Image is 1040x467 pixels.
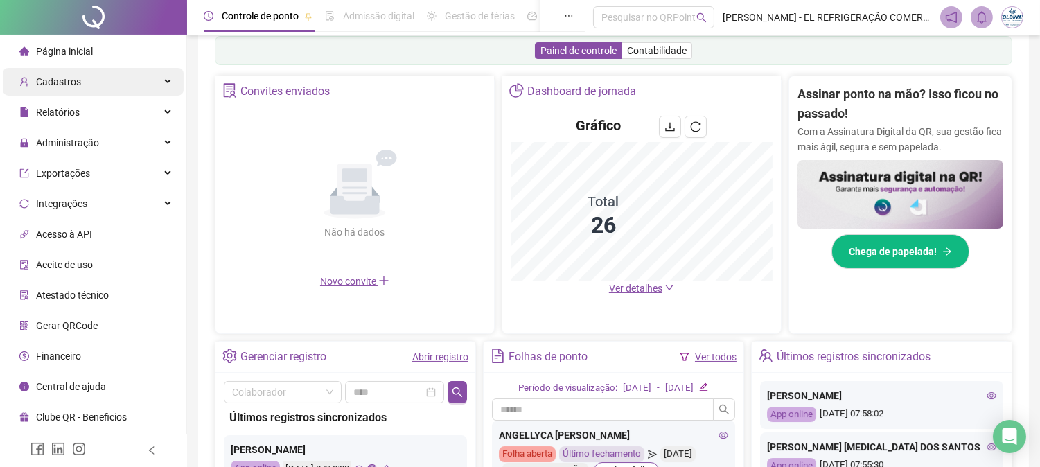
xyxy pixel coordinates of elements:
[518,381,617,396] div: Período de visualização:
[690,121,701,132] span: reload
[240,80,330,103] div: Convites enviados
[36,351,81,362] span: Financeiro
[767,407,996,423] div: [DATE] 07:58:02
[609,283,674,294] a: Ver detalhes down
[665,381,694,396] div: [DATE]
[657,381,660,396] div: -
[229,409,461,426] div: Últimos registros sincronizados
[19,351,29,361] span: dollar
[36,198,87,209] span: Integrações
[445,10,515,21] span: Gestão de férias
[993,420,1026,453] div: Open Intercom Messenger
[767,439,996,455] div: [PERSON_NAME] [MEDICAL_DATA] DOS SANTOS
[291,224,418,240] div: Não há dados
[19,199,29,209] span: sync
[240,345,326,369] div: Gerenciar registro
[696,12,707,23] span: search
[36,229,92,240] span: Acesso à API
[36,259,93,270] span: Aceite de uso
[559,446,644,462] div: Último fechamento
[849,244,937,259] span: Chega de papelada!
[325,11,335,21] span: file-done
[499,446,556,462] div: Folha aberta
[509,83,524,98] span: pie-chart
[942,247,952,256] span: arrow-right
[777,345,931,369] div: Últimos registros sincronizados
[499,428,728,443] div: ANGELLYCA [PERSON_NAME]
[19,77,29,87] span: user-add
[36,412,127,423] span: Clube QR - Beneficios
[19,46,29,56] span: home
[412,351,468,362] a: Abrir registro
[491,349,505,363] span: file-text
[695,351,737,362] a: Ver todos
[576,116,621,135] h4: Gráfico
[509,345,588,369] div: Folhas de ponto
[36,320,98,331] span: Gerar QRCode
[680,352,689,362] span: filter
[699,382,708,391] span: edit
[204,11,213,21] span: clock-circle
[19,321,29,331] span: qrcode
[627,45,687,56] span: Contabilidade
[831,234,969,269] button: Chega de papelada!
[147,446,157,455] span: left
[527,80,636,103] div: Dashboard de jornada
[664,121,676,132] span: download
[19,229,29,239] span: api
[767,388,996,403] div: [PERSON_NAME]
[987,442,996,452] span: eye
[222,349,237,363] span: setting
[623,381,651,396] div: [DATE]
[378,275,389,286] span: plus
[564,11,574,21] span: ellipsis
[452,387,463,398] span: search
[36,381,106,392] span: Central de ajuda
[527,11,537,21] span: dashboard
[1002,7,1023,28] img: 29308
[719,404,730,415] span: search
[797,85,1003,124] h2: Assinar ponto na mão? Isso ficou no passado!
[427,11,437,21] span: sun
[320,276,389,287] span: Novo convite
[945,11,958,24] span: notification
[36,137,99,148] span: Administração
[723,10,932,25] span: [PERSON_NAME] - EL REFRIGERAÇÃO COMERCIO ATACADISTA E VAREJISTA DE EQUIPAMENT LTDA EPP
[759,349,773,363] span: team
[19,260,29,270] span: audit
[987,391,996,400] span: eye
[231,442,460,457] div: [PERSON_NAME]
[304,12,312,21] span: pushpin
[19,290,29,300] span: solution
[19,412,29,422] span: gift
[767,407,816,423] div: App online
[540,45,617,56] span: Painel de controle
[343,10,414,21] span: Admissão digital
[976,11,988,24] span: bell
[664,283,674,292] span: down
[19,168,29,178] span: export
[36,76,81,87] span: Cadastros
[72,442,86,456] span: instagram
[19,382,29,391] span: info-circle
[36,107,80,118] span: Relatórios
[797,124,1003,155] p: Com a Assinatura Digital da QR, sua gestão fica mais ágil, segura e sem papelada.
[30,442,44,456] span: facebook
[36,290,109,301] span: Atestado técnico
[19,107,29,117] span: file
[222,83,237,98] span: solution
[36,168,90,179] span: Exportações
[609,283,662,294] span: Ver detalhes
[719,430,728,440] span: eye
[19,138,29,148] span: lock
[51,442,65,456] span: linkedin
[222,10,299,21] span: Controle de ponto
[797,160,1003,229] img: banner%2F02c71560-61a6-44d4-94b9-c8ab97240462.png
[660,446,696,462] div: [DATE]
[36,46,93,57] span: Página inicial
[648,446,657,462] span: send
